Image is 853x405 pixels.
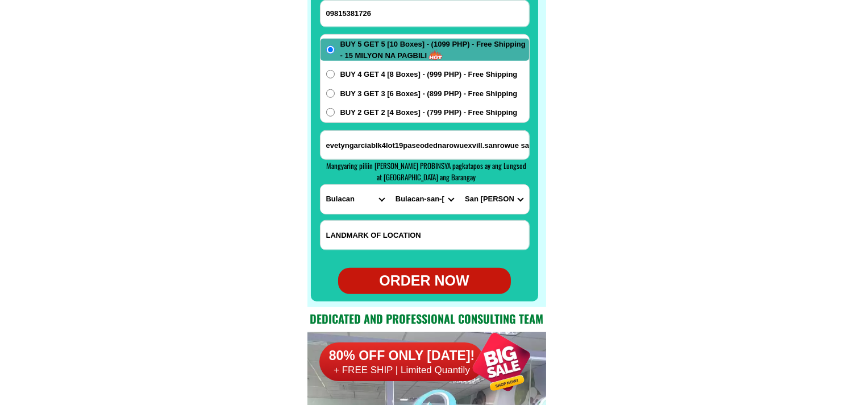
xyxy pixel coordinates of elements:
select: Select district [390,185,459,214]
h6: + FREE SHIP | Limited Quantily [319,364,484,377]
span: BUY 5 GET 5 [10 Boxes] - (1099 PHP) - Free Shipping - 15 MILYON NA PAGBILI [340,39,529,61]
input: BUY 4 GET 4 [8 Boxes] - (999 PHP) - Free Shipping [326,70,335,78]
input: Input address [321,131,529,159]
span: BUY 2 GET 2 [4 Boxes] - (799 PHP) - Free Shipping [340,107,518,118]
div: ORDER NOW [338,270,511,292]
select: Select province [321,185,390,214]
span: Mangyaring piliin [PERSON_NAME] PROBINSYA pagkatapos ay ang Lungsod at [GEOGRAPHIC_DATA] ang Bara... [327,160,527,183]
span: BUY 3 GET 3 [6 Boxes] - (899 PHP) - Free Shipping [340,88,518,100]
span: BUY 4 GET 4 [8 Boxes] - (999 PHP) - Free Shipping [340,69,518,80]
select: Select commune [459,185,529,214]
input: BUY 2 GET 2 [4 Boxes] - (799 PHP) - Free Shipping [326,108,335,117]
input: BUY 5 GET 5 [10 Boxes] - (1099 PHP) - Free Shipping - 15 MILYON NA PAGBILI [326,46,335,54]
input: BUY 3 GET 3 [6 Boxes] - (899 PHP) - Free Shipping [326,89,335,98]
input: Input phone_number [321,1,529,27]
input: Input LANDMARKOFLOCATION [321,221,529,250]
h2: Dedicated and professional consulting team [307,310,546,327]
h6: 80% OFF ONLY [DATE]! [319,347,484,364]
